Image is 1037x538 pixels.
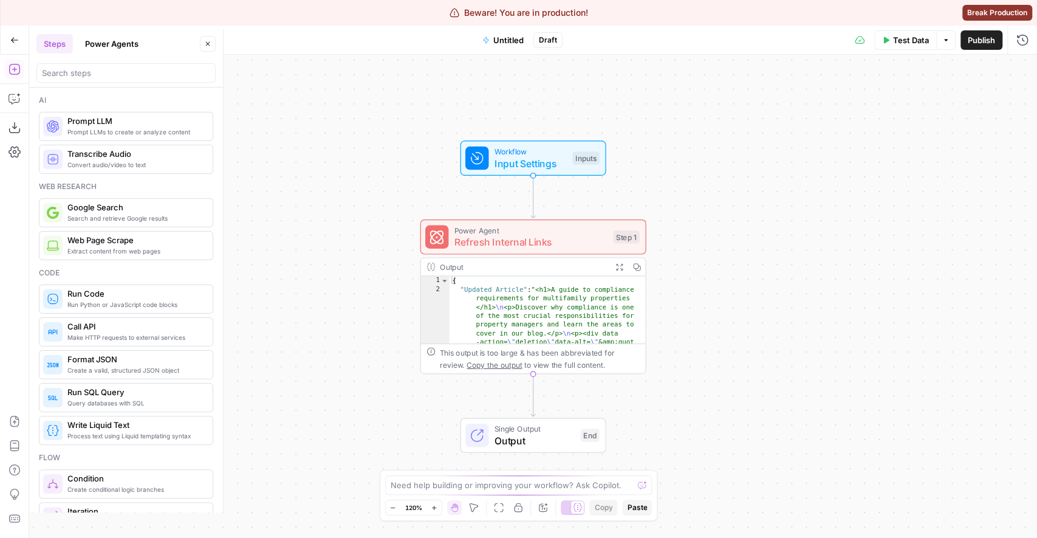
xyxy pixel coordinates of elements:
g: Edge from start to step_1 [531,175,535,218]
div: End [581,429,600,442]
div: 1 [421,277,450,285]
div: Step 1 [614,230,640,244]
div: Web research [39,181,213,192]
g: Edge from step_1 to end [531,374,535,416]
input: Search steps [42,67,210,79]
button: Publish [960,30,1002,50]
span: Create a valid, structured JSON object [67,365,203,375]
div: Ai [39,95,213,106]
div: Code [39,267,213,278]
span: Prompt LLM [67,115,203,127]
button: Paste [622,500,652,516]
span: Make HTTP requests to external services [67,333,203,342]
span: Paste [627,502,647,513]
span: Create conditional logic branches [67,485,203,494]
div: Single OutputOutputEnd [420,418,646,453]
span: Draft [539,35,557,46]
span: Copy the output [467,360,522,369]
span: Condition [67,472,203,485]
span: Search and retrieve Google results [67,213,203,223]
span: Single Output [495,423,575,435]
span: Run SQL Query [67,386,203,398]
span: Convert audio/video to text [67,160,203,170]
span: Iteration [67,505,203,517]
span: Write Liquid Text [67,419,203,431]
span: Refresh Internal Links [454,235,607,249]
button: Copy [589,500,617,516]
div: Beware! You are in production! [450,7,588,19]
button: Test Data [874,30,936,50]
span: Transcribe Audio [67,148,203,160]
button: Steps [36,34,73,53]
span: Toggle code folding, rows 1 through 3 [440,277,448,285]
span: Process text using Liquid templating syntax [67,431,203,441]
span: Format JSON [67,353,203,365]
span: Output [495,433,575,448]
div: Inputs [572,151,599,165]
span: Run Python or JavaScript code blocks [67,300,203,309]
span: Google Search [67,201,203,213]
span: Run Code [67,288,203,300]
div: Flow [39,452,213,463]
button: Break Production [962,5,1032,21]
span: Extract content from web pages [67,246,203,256]
span: Query databases with SQL [67,398,203,408]
div: This output is too large & has been abbreviated for review. to view the full content. [440,347,640,370]
span: Test Data [893,34,929,46]
span: Untitled [493,34,524,46]
span: Workflow [495,146,567,157]
span: Publish [968,34,995,46]
span: Break Production [967,7,1027,18]
span: Input Settings [495,156,567,171]
div: WorkflowInput SettingsInputs [420,140,646,176]
button: Untitled [475,30,531,50]
span: Copy [594,502,612,513]
span: 120% [405,503,422,512]
span: Call API [67,320,203,333]
div: Output [440,261,606,272]
span: Web Page Scrape [67,234,203,246]
div: Power AgentRefresh Internal LinksStep 1Output{ "Updated Article":"<h1>A guide to compliance requi... [420,219,646,374]
button: Power Agents [78,34,146,53]
span: Prompt LLMs to create or analyze content [67,127,203,137]
span: Power Agent [454,224,607,236]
